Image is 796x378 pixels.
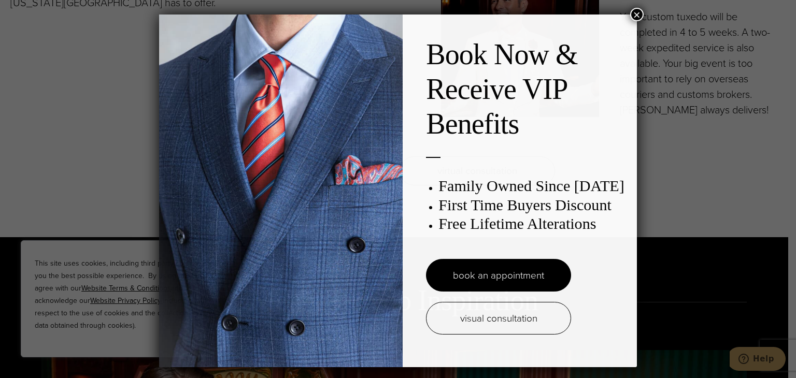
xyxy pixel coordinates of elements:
[426,259,571,292] a: book an appointment
[630,8,644,21] button: Close
[438,177,626,195] h3: Family Owned Since [DATE]
[23,7,45,17] span: Help
[438,196,626,214] h3: First Time Buyers Discount
[438,214,626,233] h3: Free Lifetime Alterations
[426,37,626,142] h2: Book Now & Receive VIP Benefits
[426,302,571,335] a: visual consultation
